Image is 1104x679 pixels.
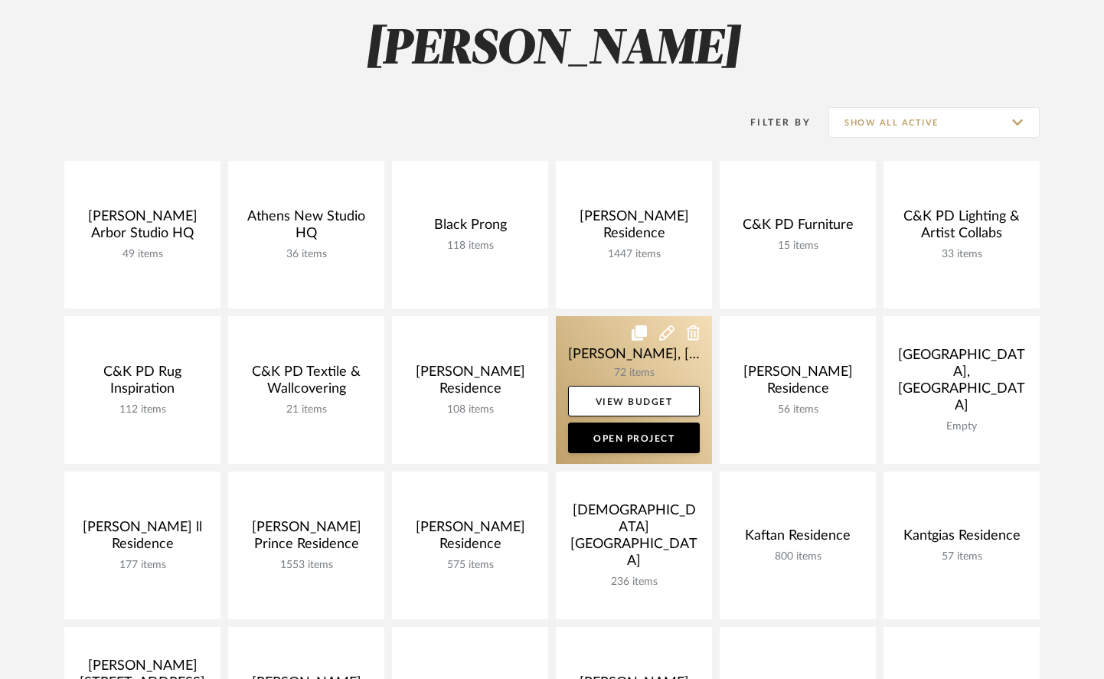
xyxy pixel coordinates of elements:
[896,208,1027,248] div: C&K PD Lighting & Artist Collabs
[77,519,208,559] div: [PERSON_NAME] ll Residence
[896,347,1027,420] div: [GEOGRAPHIC_DATA], [GEOGRAPHIC_DATA]
[732,550,864,563] div: 800 items
[240,364,372,403] div: C&K PD Textile & Wallcovering
[240,559,372,572] div: 1553 items
[732,527,864,550] div: Kaftan Residence
[732,403,864,416] div: 56 items
[240,403,372,416] div: 21 items
[77,248,208,261] div: 49 items
[568,208,700,248] div: [PERSON_NAME] Residence
[568,576,700,589] div: 236 items
[1,21,1103,79] h2: [PERSON_NAME]
[732,217,864,240] div: C&K PD Furniture
[404,519,536,559] div: [PERSON_NAME] Residence
[568,423,700,453] a: Open Project
[240,519,372,559] div: [PERSON_NAME] Prince Residence
[568,248,700,261] div: 1447 items
[240,208,372,248] div: Athens New Studio HQ
[404,559,536,572] div: 575 items
[896,527,1027,550] div: Kantgias Residence
[732,364,864,403] div: [PERSON_NAME] Residence
[404,217,536,240] div: Black Prong
[77,403,208,416] div: 112 items
[896,550,1027,563] div: 57 items
[404,403,536,416] div: 108 items
[732,240,864,253] div: 15 items
[896,248,1027,261] div: 33 items
[240,248,372,261] div: 36 items
[404,364,536,403] div: [PERSON_NAME] Residence
[77,208,208,248] div: [PERSON_NAME] Arbor Studio HQ
[896,420,1027,433] div: Empty
[568,502,700,576] div: [DEMOGRAPHIC_DATA] [GEOGRAPHIC_DATA]
[77,559,208,572] div: 177 items
[77,364,208,403] div: C&K PD Rug Inspiration
[730,115,811,130] div: Filter By
[568,386,700,416] a: View Budget
[404,240,536,253] div: 118 items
